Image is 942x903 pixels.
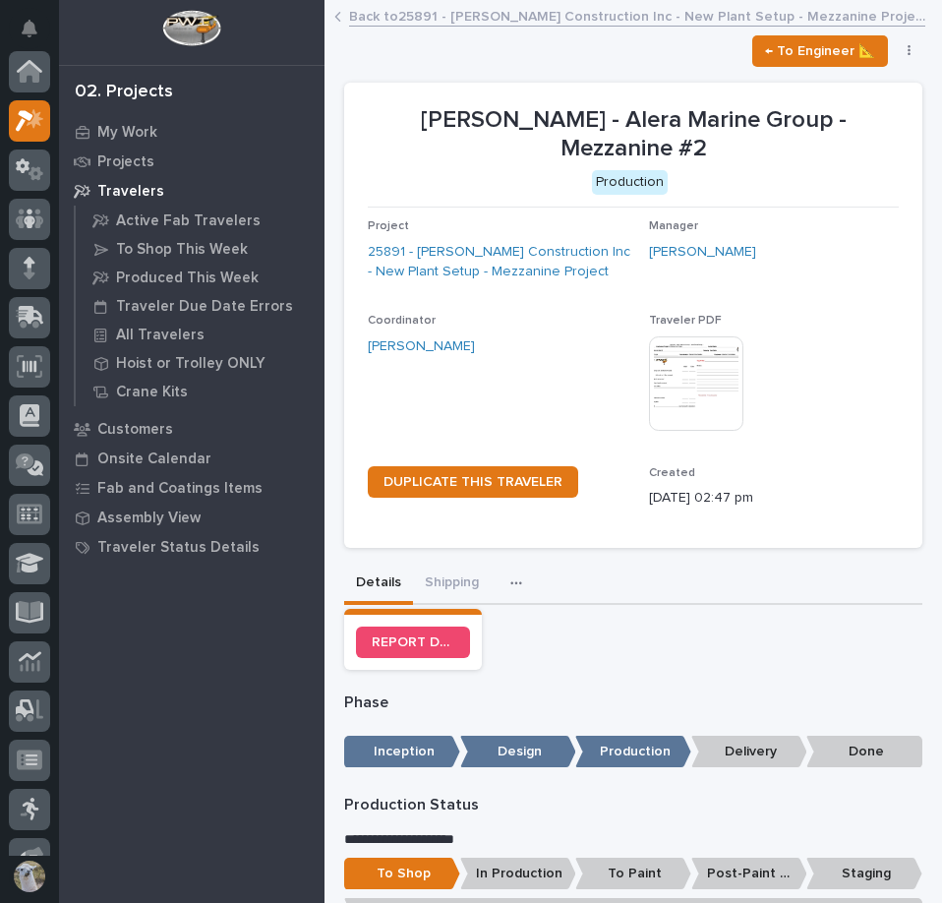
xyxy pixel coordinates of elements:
a: Traveler Due Date Errors [76,292,324,320]
p: My Work [97,124,157,142]
a: Back to25891 - [PERSON_NAME] Construction Inc - New Plant Setup - Mezzanine Project [349,4,925,27]
p: Customers [97,421,173,439]
p: Phase [344,693,922,712]
div: 02. Projects [75,82,173,103]
p: Delivery [691,736,807,768]
p: To Paint [575,858,691,890]
p: Active Fab Travelers [116,212,261,230]
a: REPORT DRAWING/DESIGN ISSUE [356,627,470,658]
p: Staging [806,858,922,890]
p: Production Status [344,796,922,814]
a: Assembly View [59,503,324,532]
p: To Shop This Week [116,241,248,259]
p: To Shop [344,858,460,890]
a: Travelers [59,176,324,206]
a: 25891 - [PERSON_NAME] Construction Inc - New Plant Setup - Mezzanine Project [368,242,633,283]
p: Assembly View [97,510,201,527]
p: Fab and Coatings Items [97,480,263,498]
a: To Shop This Week [76,235,324,263]
span: Project [368,220,409,232]
a: Projects [59,147,324,176]
p: Design [460,736,576,768]
span: Created [649,467,695,479]
button: Details [344,564,413,605]
a: Produced This Week [76,264,324,291]
p: Projects [97,153,154,171]
div: Production [592,170,668,195]
p: [DATE] 02:47 pm [649,488,914,509]
p: All Travelers [116,327,205,344]
a: [PERSON_NAME] [368,336,475,357]
p: Crane Kits [116,384,188,401]
span: Coordinator [368,315,436,327]
p: Traveler Status Details [97,539,260,557]
span: REPORT DRAWING/DESIGN ISSUE [372,635,454,649]
p: Inception [344,736,460,768]
img: Workspace Logo [162,10,220,46]
p: Produced This Week [116,270,259,287]
a: DUPLICATE THIS TRAVELER [368,466,578,498]
a: Onsite Calendar [59,444,324,473]
a: All Travelers [76,321,324,348]
span: DUPLICATE THIS TRAVELER [383,475,562,489]
a: My Work [59,117,324,147]
button: ← To Engineer 📐 [752,35,888,67]
p: Onsite Calendar [97,451,211,468]
a: Customers [59,414,324,444]
a: Active Fab Travelers [76,207,324,234]
div: Notifications [25,20,50,51]
p: [PERSON_NAME] - Alera Marine Group - Mezzanine #2 [368,106,899,163]
p: Hoist or Trolley ONLY [116,355,265,373]
p: In Production [460,858,576,890]
a: Fab and Coatings Items [59,473,324,503]
p: Post-Paint Assembly [691,858,807,890]
span: ← To Engineer 📐 [765,39,875,63]
button: Shipping [413,564,491,605]
a: Crane Kits [76,378,324,405]
p: Production [575,736,691,768]
p: Travelers [97,183,164,201]
p: Traveler Due Date Errors [116,298,293,316]
span: Manager [649,220,698,232]
a: Traveler Status Details [59,532,324,562]
p: Done [806,736,922,768]
a: [PERSON_NAME] [649,242,756,263]
span: Traveler PDF [649,315,722,327]
button: users-avatar [9,856,50,897]
a: Hoist or Trolley ONLY [76,349,324,377]
button: Notifications [9,8,50,49]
